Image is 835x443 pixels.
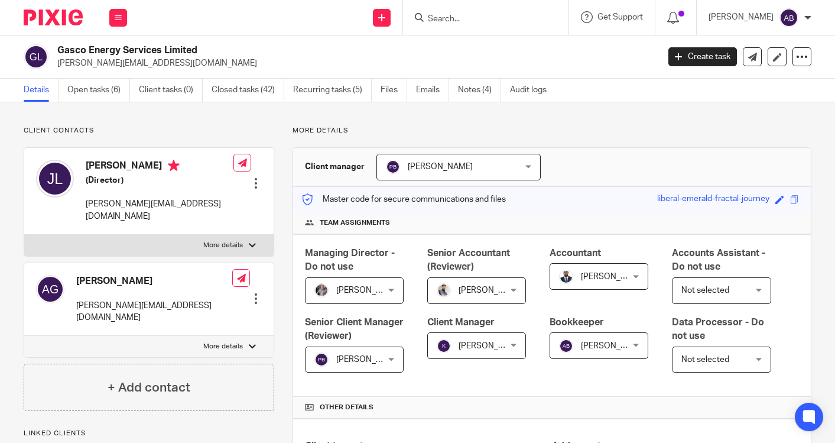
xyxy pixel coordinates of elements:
a: Audit logs [510,79,555,102]
span: [PERSON_NAME] [459,342,524,350]
img: svg%3E [36,160,74,198]
p: Linked clients [24,429,274,438]
img: svg%3E [437,339,451,353]
h2: Gasco Energy Services Limited [57,44,532,57]
a: Emails [416,79,449,102]
img: Pixie%2002.jpg [437,283,451,298]
span: Senior Accountant (Reviewer) [427,248,510,271]
span: Other details [320,403,373,412]
p: [PERSON_NAME][EMAIL_ADDRESS][DOMAIN_NAME] [57,57,651,69]
a: Recurring tasks (5) [293,79,372,102]
span: Team assignments [320,218,390,228]
span: Not selected [681,355,729,364]
p: Master code for secure communications and files [302,193,506,205]
span: Accounts Assistant - Do not use [672,248,765,271]
span: [PERSON_NAME] [581,273,646,281]
img: svg%3E [559,339,573,353]
h4: [PERSON_NAME] [76,275,232,287]
p: Client contacts [24,126,274,135]
img: svg%3E [24,44,48,69]
div: liberal-emerald-fractal-journey [657,193,769,206]
h4: [PERSON_NAME] [86,160,233,174]
span: Managing Director - Do not use [305,248,395,271]
span: Not selected [681,286,729,295]
img: WhatsApp%20Image%202022-05-18%20at%206.27.04%20PM.jpeg [559,270,573,284]
img: svg%3E [314,353,329,367]
p: [PERSON_NAME][EMAIL_ADDRESS][DOMAIN_NAME] [76,300,232,324]
a: Notes (4) [458,79,501,102]
a: Client tasks (0) [139,79,203,102]
i: Primary [168,160,180,172]
h3: Client manager [305,161,365,173]
p: More details [203,241,243,250]
a: Details [24,79,59,102]
img: svg%3E [779,8,798,27]
img: svg%3E [36,275,64,303]
p: [PERSON_NAME][EMAIL_ADDRESS][DOMAIN_NAME] [86,198,233,222]
span: Accountant [550,248,601,258]
a: Files [381,79,407,102]
p: More details [293,126,811,135]
input: Search [427,14,533,25]
span: Client Manager [427,318,495,327]
a: Closed tasks (42) [212,79,284,102]
p: [PERSON_NAME] [709,11,774,23]
span: Bookkeeper [550,318,604,327]
img: Pixie [24,9,83,25]
span: [PERSON_NAME] [459,286,524,295]
a: Open tasks (6) [67,79,130,102]
img: -%20%20-%20studio@ingrained.co.uk%20for%20%20-20220223%20at%20101413%20-%201W1A2026.jpg [314,283,329,298]
a: Create task [668,47,737,66]
span: [PERSON_NAME] [581,342,646,350]
h4: + Add contact [108,379,190,397]
span: [PERSON_NAME] [408,163,473,171]
span: [PERSON_NAME] [336,286,401,295]
img: svg%3E [386,160,400,174]
span: Senior Client Manager (Reviewer) [305,318,404,341]
h5: (Director) [86,174,233,186]
p: More details [203,342,243,351]
span: Data Processor - Do not use [672,318,764,341]
span: Get Support [597,13,643,21]
span: [PERSON_NAME] [336,355,401,364]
